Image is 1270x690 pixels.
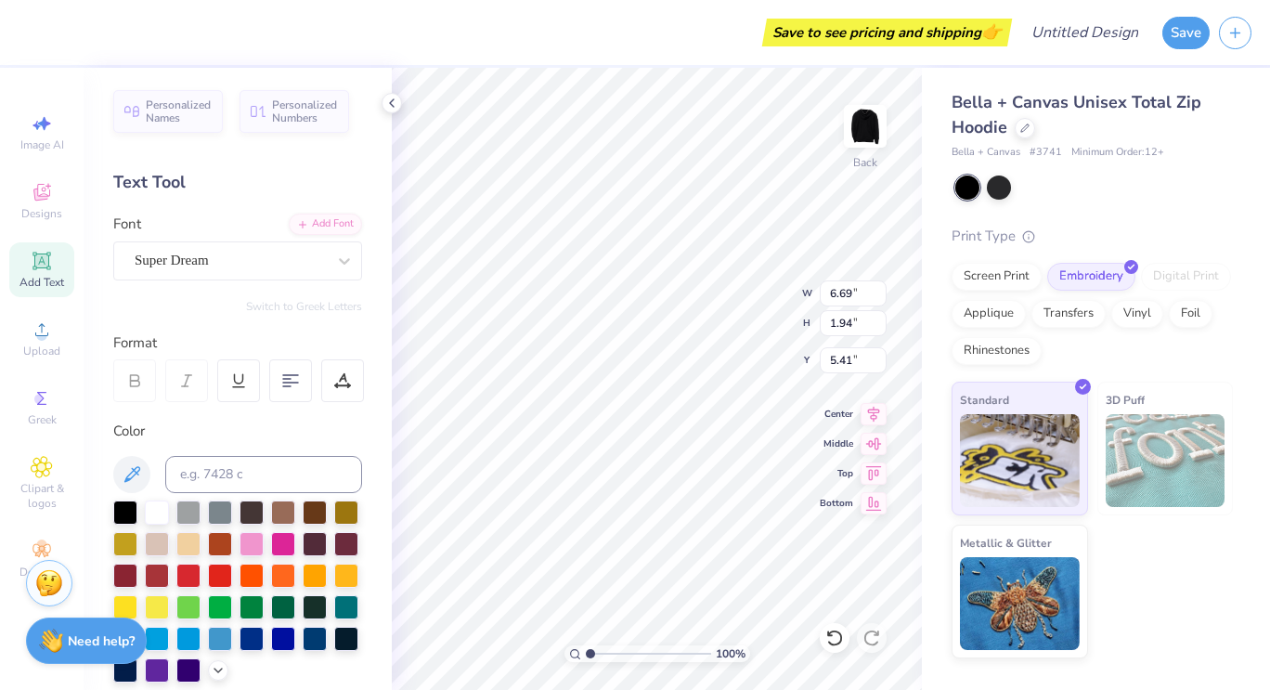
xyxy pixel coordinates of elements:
[113,214,141,235] label: Font
[820,408,853,421] span: Center
[23,344,60,358] span: Upload
[847,108,884,145] img: Back
[960,414,1080,507] img: Standard
[820,437,853,450] span: Middle
[1162,17,1210,49] button: Save
[68,632,135,650] strong: Need help?
[246,299,362,314] button: Switch to Greek Letters
[820,497,853,510] span: Bottom
[1071,145,1164,161] span: Minimum Order: 12 +
[19,275,64,290] span: Add Text
[272,98,338,124] span: Personalized Numbers
[113,421,362,442] div: Color
[165,456,362,493] input: e.g. 7428 c
[952,145,1020,161] span: Bella + Canvas
[1047,263,1135,291] div: Embroidery
[952,263,1042,291] div: Screen Print
[1169,300,1212,328] div: Foil
[9,481,74,511] span: Clipart & logos
[28,412,57,427] span: Greek
[1031,300,1106,328] div: Transfers
[952,91,1201,138] span: Bella + Canvas Unisex Total Zip Hoodie
[820,467,853,480] span: Top
[19,565,64,579] span: Decorate
[1030,145,1062,161] span: # 3741
[1141,263,1231,291] div: Digital Print
[960,557,1080,650] img: Metallic & Glitter
[981,20,1002,43] span: 👉
[1106,414,1225,507] img: 3D Puff
[960,390,1009,410] span: Standard
[952,226,1233,247] div: Print Type
[1017,14,1153,51] input: Untitled Design
[21,206,62,221] span: Designs
[716,645,745,662] span: 100 %
[113,332,364,354] div: Format
[952,300,1026,328] div: Applique
[952,337,1042,365] div: Rhinestones
[960,533,1052,553] span: Metallic & Glitter
[20,137,64,152] span: Image AI
[146,98,212,124] span: Personalized Names
[767,19,1007,46] div: Save to see pricing and shipping
[1106,390,1145,410] span: 3D Puff
[289,214,362,235] div: Add Font
[113,170,362,195] div: Text Tool
[1111,300,1163,328] div: Vinyl
[853,154,877,171] div: Back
